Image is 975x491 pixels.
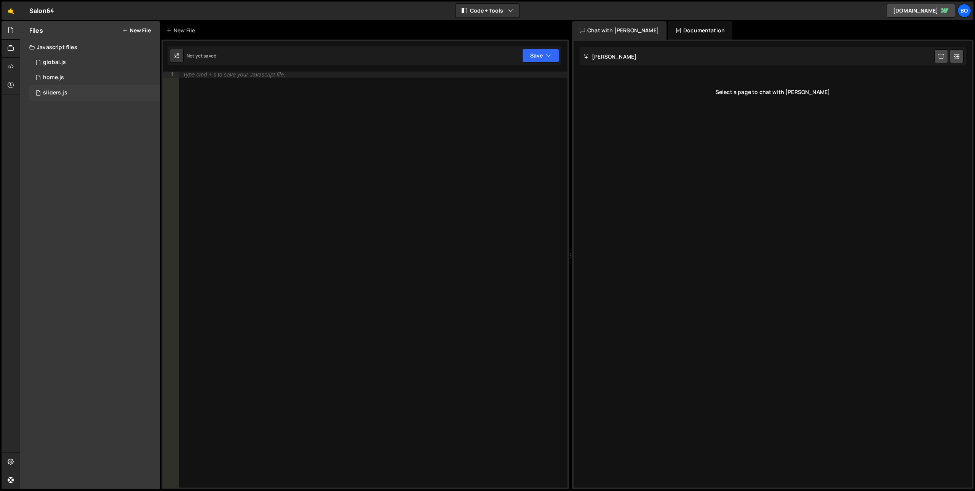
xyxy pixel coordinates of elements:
[29,85,160,100] div: 16449/44732.js
[29,70,160,85] div: 16449/44729.js
[29,26,43,35] h2: Files
[957,4,971,18] a: Bo
[43,74,64,81] div: home.js
[2,2,20,20] a: 🤙
[456,4,519,18] button: Code + Tools
[183,72,285,77] div: Type cmd + s to save your Javascript file.
[572,21,667,40] div: Chat with [PERSON_NAME]
[522,49,559,62] button: Save
[43,59,66,66] div: global.js
[20,40,160,55] div: Javascript files
[163,72,179,78] div: 1
[583,53,636,60] h2: [PERSON_NAME]
[187,53,216,59] div: Not yet saved
[887,4,955,18] a: [DOMAIN_NAME]
[36,91,40,97] span: 1
[29,55,160,70] div: 16449/44558.js
[166,27,198,34] div: New File
[580,77,966,107] div: Select a page to chat with [PERSON_NAME]
[122,27,151,33] button: New File
[668,21,732,40] div: Documentation
[29,6,54,15] div: Salon64
[43,89,67,96] div: sliders.js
